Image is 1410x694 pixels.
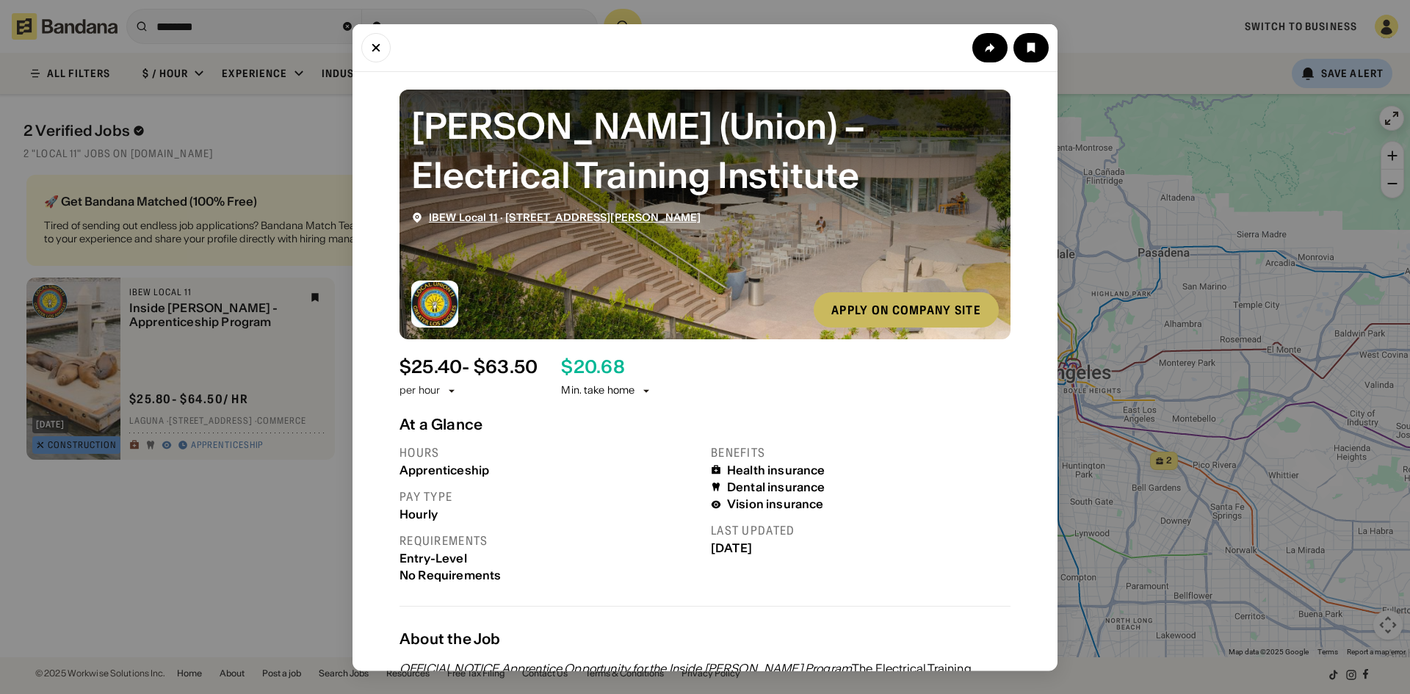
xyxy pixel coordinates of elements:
[399,568,699,582] div: No Requirements
[429,210,498,223] span: IBEW Local 11
[399,532,699,548] div: Requirements
[727,480,825,494] div: Dental insurance
[399,507,699,521] div: Hourly
[711,444,1010,460] div: Benefits
[399,463,699,477] div: Apprenticeship
[727,463,825,477] div: Health insurance
[429,211,701,223] div: ·
[399,415,1010,433] div: At a Glance
[711,523,1010,538] div: Last updated
[727,497,824,511] div: Vision insurance
[831,303,981,315] div: Apply on company site
[361,32,391,62] button: Close
[399,551,699,565] div: Entry-Level
[399,630,1010,648] div: About the Job
[411,101,999,199] div: Wireman (Union) – Electrical Training Institute
[399,488,699,504] div: Pay type
[411,280,458,327] img: IBEW Local 11 logo
[399,444,699,460] div: Hours
[711,541,1010,555] div: [DATE]
[505,210,701,223] span: [STREET_ADDRESS][PERSON_NAME]
[399,356,538,377] div: $ 25.40 - $63.50
[502,661,852,676] em: Apprentice Opportunity for the Inside [PERSON_NAME] Program
[399,383,440,398] div: per hour
[561,383,652,398] div: Min. take home
[561,356,624,377] div: $ 20.68
[399,661,499,676] em: OFFICIAL NOTICE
